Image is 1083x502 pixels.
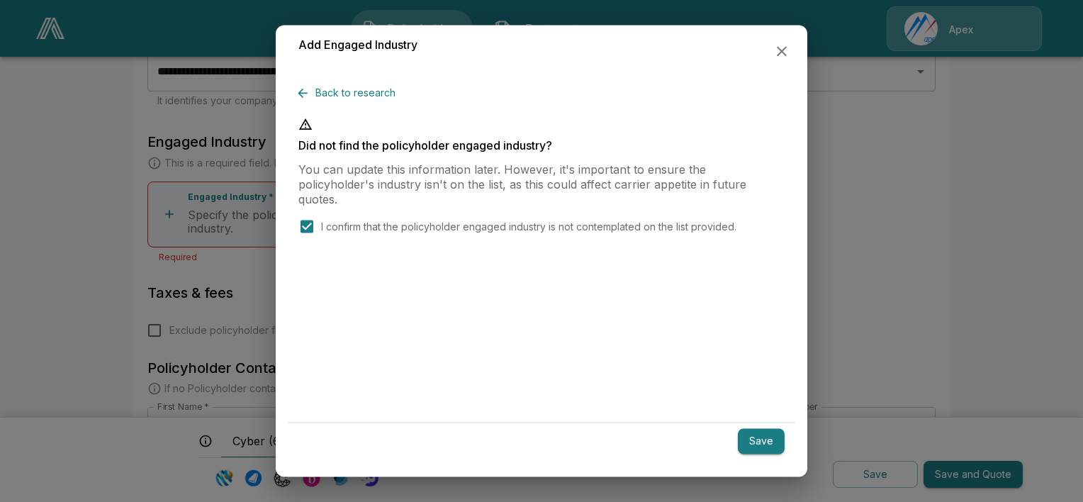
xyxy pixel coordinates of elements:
[321,219,736,234] p: I confirm that the policyholder engaged industry is not contemplated on the list provided.
[298,80,401,106] button: Back to research
[298,140,785,152] p: Did not find the policyholder engaged industry?
[298,163,785,207] p: You can update this information later. However, it's important to ensure the policyholder's indus...
[738,428,785,454] button: Save
[298,36,417,55] h6: Add Engaged Industry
